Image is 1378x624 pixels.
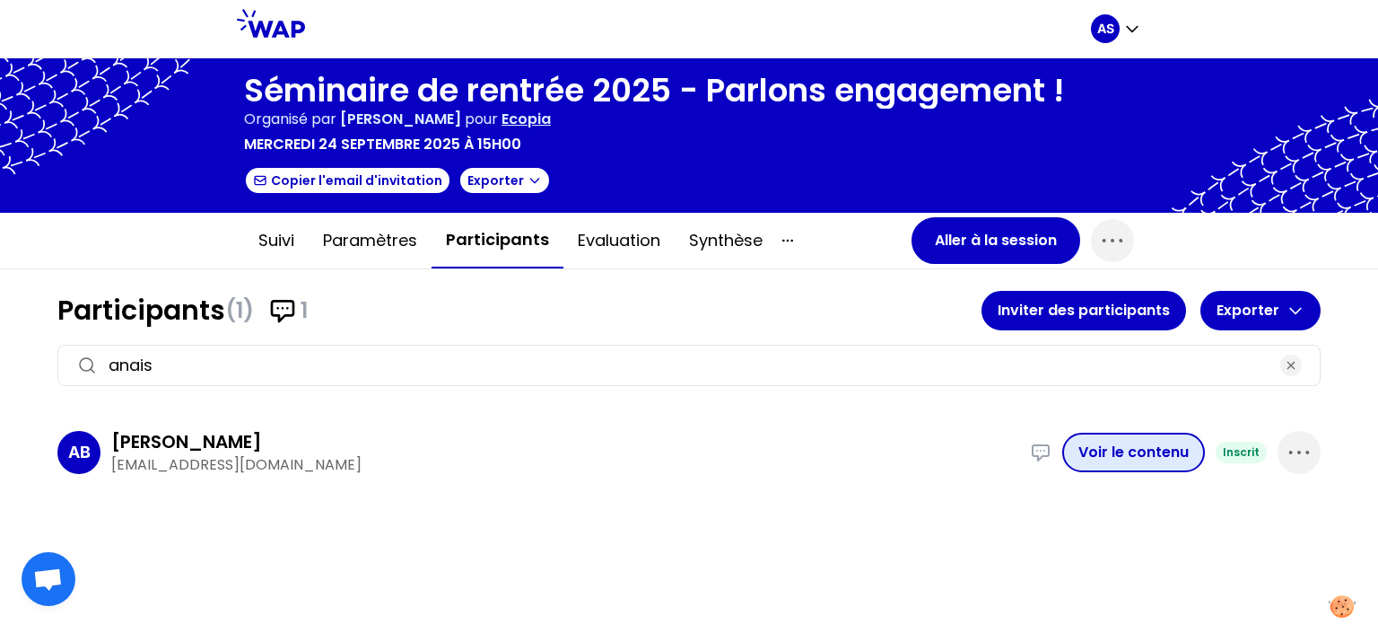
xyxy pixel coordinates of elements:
p: pour [465,109,498,130]
h1: Participants [57,294,981,327]
h3: [PERSON_NAME] [111,429,262,454]
button: Synthèse [675,214,777,268]
p: AB [68,440,91,465]
button: Evaluation [563,214,675,268]
button: Copier l'email d'invitation [244,166,451,195]
button: Participants [432,213,563,268]
p: [EMAIL_ADDRESS][DOMAIN_NAME] [111,454,1019,476]
button: Paramètres [309,214,432,268]
button: Exporter [1200,291,1321,330]
button: Aller à la session [911,217,1080,264]
span: [PERSON_NAME] [340,109,461,129]
div: Ouvrir le chat [22,552,75,606]
button: Exporter [458,166,551,195]
input: Rechercher [109,353,1269,378]
button: AS [1091,14,1141,43]
div: Inscrit [1216,442,1267,463]
p: AS [1097,20,1114,38]
button: Suivi [244,214,309,268]
span: (1) [225,296,254,325]
button: Inviter des participants [981,291,1186,330]
button: Voir le contenu [1062,433,1205,472]
h1: Séminaire de rentrée 2025 - Parlons engagement ! [244,73,1064,109]
p: Ecopia [501,109,551,130]
span: 1 [301,296,308,325]
p: Organisé par [244,109,336,130]
p: mercredi 24 septembre 2025 à 15h00 [244,134,521,155]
